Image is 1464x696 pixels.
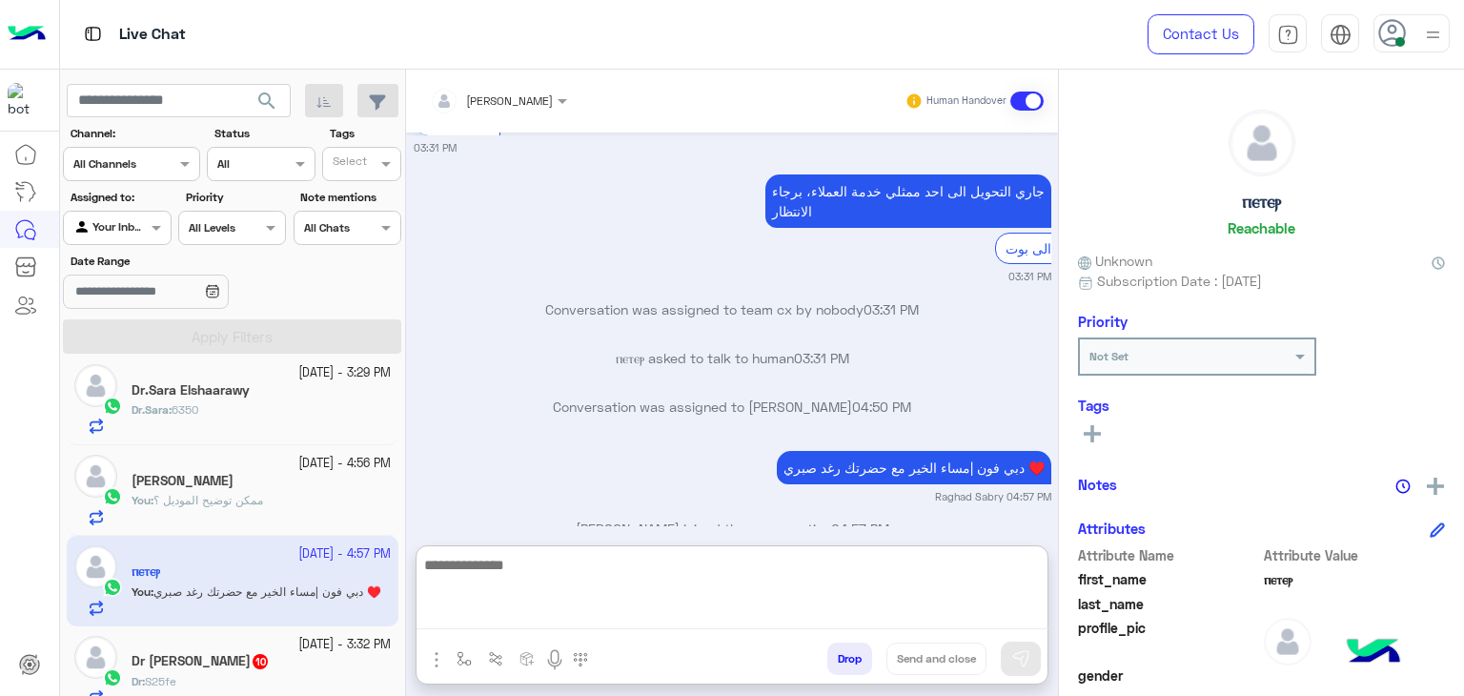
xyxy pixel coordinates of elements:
[466,93,553,108] span: [PERSON_NAME]
[831,521,889,537] span: 04:57 PM
[414,397,1051,417] p: Conversation was assigned to [PERSON_NAME]
[298,364,391,382] small: [DATE] - 3:29 PM
[425,648,448,671] img: send attachment
[132,653,270,669] h5: Dr Mohamed Ismail
[1008,269,1051,284] small: 03:31 PM
[1078,665,1260,686] span: gender
[449,643,480,674] button: select flow
[414,140,457,155] small: 03:31 PM
[330,153,367,174] div: Select
[1330,24,1352,46] img: tab
[244,84,291,125] button: search
[827,643,872,675] button: Drop
[777,451,1051,484] p: 14/10/2025, 4:57 PM
[926,93,1006,109] small: Human Handover
[153,493,263,507] span: ممكن توضيح الموديل ؟
[1264,545,1446,565] span: Attribute Value
[414,348,1051,368] p: ⲡⲉⲧⲉⲣ asked to talk to human
[1078,251,1152,271] span: Unknown
[71,253,284,270] label: Date Range
[765,174,1051,228] p: 14/10/2025, 3:31 PM
[145,674,176,688] span: S25fe
[330,125,399,142] label: Tags
[1395,479,1411,494] img: notes
[794,350,849,366] span: 03:31 PM
[1277,24,1299,46] img: tab
[132,473,234,489] h5: Nadia Saif
[132,493,153,507] b: :
[255,90,278,113] span: search
[1230,111,1294,175] img: defaultAdmin.png
[186,189,284,206] label: Priority
[1269,14,1307,54] a: tab
[886,643,986,675] button: Send and close
[74,636,117,679] img: defaultAdmin.png
[81,22,105,46] img: tab
[1427,478,1444,495] img: add
[1078,476,1117,493] h6: Notes
[1264,569,1446,589] span: ⲡⲉⲧⲉⲣ
[1078,313,1128,330] h6: Priority
[71,125,198,142] label: Channel:
[63,319,401,354] button: Apply Filters
[512,643,543,674] button: create order
[488,651,503,666] img: Trigger scenario
[1011,649,1030,668] img: send message
[1089,349,1128,363] b: Not Set
[298,455,391,473] small: [DATE] - 4:56 PM
[935,489,1051,504] small: Raghad Sabry 04:57 PM
[414,299,1051,319] p: Conversation was assigned to team cx by nobody
[1421,23,1445,47] img: profile
[103,668,122,687] img: WhatsApp
[457,651,472,666] img: select flow
[1078,618,1260,662] span: profile_pic
[1228,219,1295,236] h6: Reachable
[103,487,122,506] img: WhatsApp
[132,382,250,399] h5: Dr.Sara Elshaarawy
[214,125,313,142] label: Status
[519,651,535,666] img: create order
[132,402,169,417] span: Dr.Sara
[8,83,42,117] img: 1403182699927242
[1097,271,1262,291] span: Subscription Date : [DATE]
[74,364,117,407] img: defaultAdmin.png
[298,636,391,654] small: [DATE] - 3:32 PM
[71,189,169,206] label: Assigned to:
[573,652,588,667] img: make a call
[300,189,398,206] label: Note mentions
[172,402,198,417] span: 6350
[852,399,911,415] span: 04:50 PM
[480,643,512,674] button: Trigger scenario
[864,301,919,317] span: 03:31 PM
[1078,397,1445,414] h6: Tags
[543,648,566,671] img: send voice note
[1078,594,1260,614] span: last_name
[995,233,1104,264] div: الرجوع الى بوت
[1264,665,1446,686] span: null
[8,14,46,54] img: Logo
[1242,191,1281,213] h5: ⲡⲉⲧⲉⲣ
[253,654,268,669] span: 10
[1340,620,1407,686] img: hulul-logo.png
[132,674,142,688] span: Dr
[74,455,117,498] img: defaultAdmin.png
[103,397,122,416] img: WhatsApp
[132,674,145,688] b: :
[132,493,151,507] span: You
[119,22,186,48] p: Live Chat
[132,402,172,417] b: :
[1078,545,1260,565] span: Attribute Name
[1148,14,1254,54] a: Contact Us
[1264,618,1311,665] img: defaultAdmin.png
[1078,569,1260,589] span: first_name
[1078,520,1146,537] h6: Attributes
[414,519,1051,539] p: [PERSON_NAME] joined the conversation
